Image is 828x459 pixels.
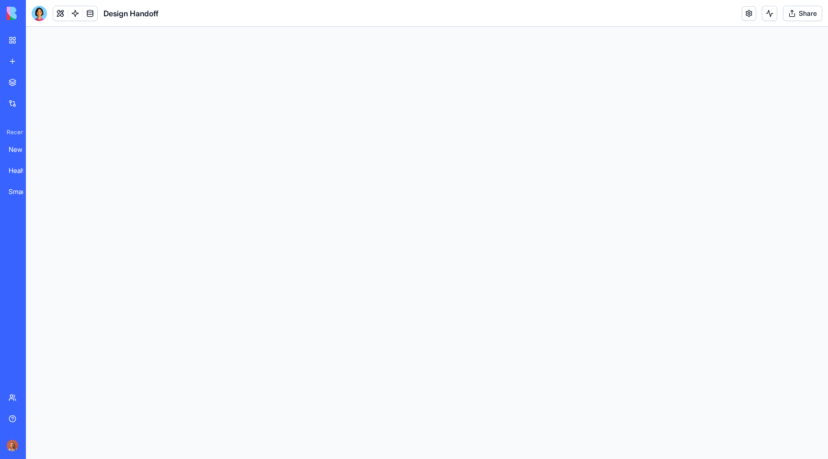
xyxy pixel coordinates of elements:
h1: Design Handoff [103,8,159,19]
div: New App [9,145,35,154]
a: HealthVault [3,161,41,180]
img: logo [7,7,66,20]
a: Smart TODO List [3,182,41,201]
span: Recent [3,128,23,136]
button: Share [783,6,822,21]
img: Marina_gj5dtt.jpg [7,440,18,451]
div: HealthVault [9,166,35,175]
a: New App [3,140,41,159]
div: Smart TODO List [9,187,35,196]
